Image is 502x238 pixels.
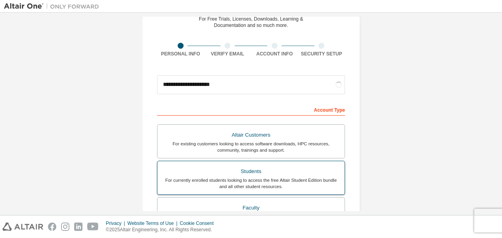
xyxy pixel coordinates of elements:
img: instagram.svg [61,223,69,231]
img: Altair One [4,2,103,10]
div: Altair Customers [162,129,340,141]
div: For Free Trials, Licenses, Downloads, Learning & Documentation and so much more. [199,16,303,29]
img: youtube.svg [87,223,99,231]
div: Verify Email [204,51,251,57]
img: facebook.svg [48,223,56,231]
div: Security Setup [298,51,345,57]
div: Students [162,166,340,177]
img: linkedin.svg [74,223,82,231]
img: altair_logo.svg [2,223,43,231]
div: For existing customers looking to access software downloads, HPC resources, community, trainings ... [162,141,340,153]
div: Cookie Consent [180,220,218,227]
div: Account Type [157,103,345,116]
div: Website Terms of Use [127,220,180,227]
div: For currently enrolled students looking to access the free Altair Student Edition bundle and all ... [162,177,340,190]
div: Privacy [106,220,127,227]
div: Faculty [162,202,340,213]
div: Personal Info [157,51,204,57]
p: © 2025 Altair Engineering, Inc. All Rights Reserved. [106,227,218,233]
div: Account Info [251,51,298,57]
